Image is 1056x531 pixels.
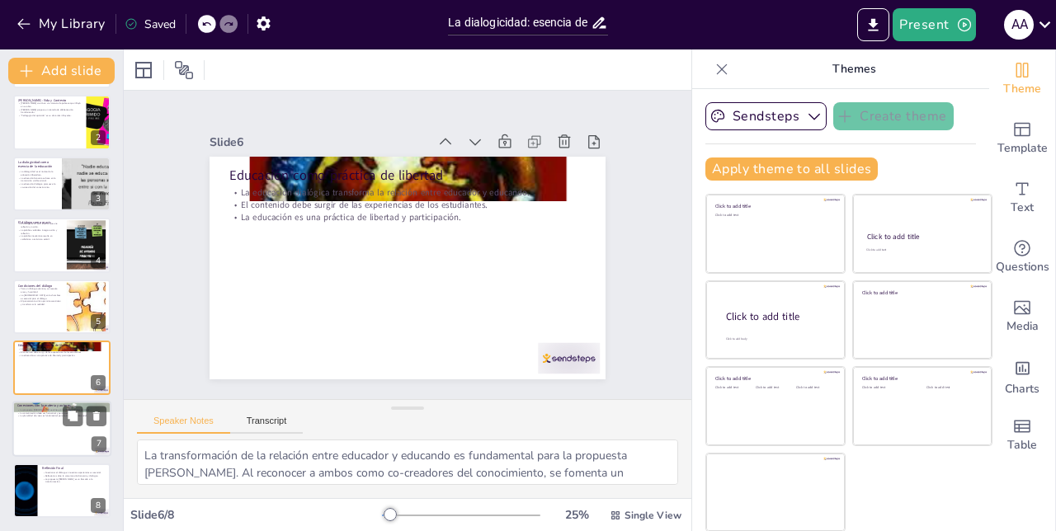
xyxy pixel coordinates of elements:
span: Table [1007,436,1037,454]
p: Para un diálogo auténtico, se necesita amor y humildad. [18,287,62,293]
input: Insert title [448,11,590,35]
div: 5 [91,314,106,329]
p: Cuestionar el diálogo en nuestras experiencias es esencial. [42,471,106,474]
div: 5 [13,280,111,334]
p: El diálogo es un acto creador que une reflexión y acción. [18,223,62,228]
p: La educación es una práctica de libertad y participación. [304,90,552,363]
div: 25 % [557,507,596,523]
p: "Pedagogía del oprimido" es su obra más influyente. [18,114,82,117]
button: Speaker Notes [137,416,230,434]
div: Saved [125,16,176,32]
p: La comunicación debe ser horizontal y participativa. [17,411,106,415]
button: Transcript [230,416,304,434]
div: Click to add text [926,386,978,390]
div: 3 [91,191,106,206]
textarea: La transformación de la relación entre educador y educando es fundamental para la propuesta [PERS... [137,439,678,485]
div: Click to add text [715,386,752,390]
span: Text [1011,199,1034,217]
div: 8 [13,463,111,518]
p: La educación bancaria se basa en la transmisión unidireccional. [18,176,57,182]
div: Click to add title [867,232,977,242]
p: La educación dialógica transforma la relación entre educador y educando. [323,73,570,346]
span: Single View [625,509,681,522]
p: [PERSON_NAME] propuso un método de alfabetización transformador. [18,108,82,114]
p: El contenido debe surgir de las experiencias de los estudiantes. [18,350,106,354]
div: 4 [13,218,111,272]
p: La pluralidad de voces es fundamental para la transformación social. [17,415,106,418]
div: Add text boxes [989,168,1055,228]
div: 2 [91,130,106,145]
div: 6 [91,375,106,390]
div: Add charts and graphs [989,346,1055,406]
p: Condiciones del diálogo [18,283,62,288]
span: Position [174,60,194,80]
div: Slide 6 / 8 [130,507,382,523]
span: Questions [996,258,1049,276]
div: Click to add title [715,203,833,209]
div: Add a table [989,406,1055,465]
div: Click to add body [726,337,830,341]
button: My Library [12,11,112,37]
p: El pensamiento crítico permite cuestionar y transformar la realidad. [18,299,62,305]
div: Click to add title [715,375,833,382]
div: A A [1004,10,1034,40]
div: Change the overall theme [989,49,1055,109]
div: 6 [13,341,111,395]
p: Themes [735,49,973,89]
div: Layout [130,57,157,83]
div: Slide 6 [346,24,503,196]
p: La propuesta [PERSON_NAME] se alinea con enfoques contemporáneos. [17,409,106,412]
div: Click to add text [866,248,976,252]
p: Educación como práctica de libertad [18,343,106,348]
div: Click to add text [715,214,833,218]
div: Click to add text [756,386,793,390]
p: Educación como práctica de libertad [333,59,586,336]
button: Apply theme to all slides [705,157,878,181]
p: La educación es una práctica de libertad y participación. [18,354,106,357]
span: Theme [1003,80,1041,98]
p: El diálogo como praxis [18,220,62,225]
div: 8 [91,498,106,513]
div: Click to add title [726,310,832,324]
button: Delete Slide [87,406,106,426]
p: Reflexionar sobre la comunicación bancaria y dialógica. [42,474,106,477]
p: [PERSON_NAME]: Vida y Contexto [18,97,82,102]
button: Present [893,8,975,41]
p: [PERSON_NAME] creció en un contexto de pobreza que influyó en su obra. [18,101,82,107]
p: Conexiones con la materia y autores [17,403,106,408]
p: El contenido debe surgir de las experiencias de los estudiantes. [313,82,561,355]
div: Click to add text [796,386,833,390]
p: La dialogicidad es el núcleo de la educación liberadora. [18,170,57,176]
p: La palabra verdadera integra acción y reflexión. [18,228,62,234]
p: La palabra inauténtica resulta en verbalismo o activismo estéril. [18,235,62,241]
div: 7 [92,437,106,452]
div: 7 [12,402,111,458]
div: Add ready made slides [989,109,1055,168]
span: Media [1006,317,1039,336]
span: Charts [1005,380,1039,398]
button: Duplicate Slide [63,406,82,426]
div: 4 [91,253,106,268]
p: La educación dialógica transforma la relación entre educador y educando. [18,348,106,351]
div: Add images, graphics, shapes or video [989,287,1055,346]
div: 2 [13,95,111,149]
div: Click to add text [862,386,914,390]
div: Click to add title [862,375,980,382]
p: La propuesta [PERSON_NAME] es un llamado a la transformación. [42,477,106,483]
div: Get real-time input from your audience [989,228,1055,287]
button: Export to PowerPoint [857,8,889,41]
button: Add slide [8,58,115,84]
span: Template [997,139,1048,157]
button: Sendsteps [705,102,827,130]
button: Create theme [833,102,954,130]
p: La educación dialógica promueve la co-creación del conocimiento. [18,182,57,188]
button: A A [1004,8,1034,41]
p: La [DEMOGRAPHIC_DATA] en los hombres es esencial para el diálogo. [18,294,62,299]
p: La dialogicidad como esencia de la educación [18,160,57,169]
div: 3 [13,157,111,211]
p: Reflexión Final [42,465,106,470]
div: Click to add title [862,289,980,295]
